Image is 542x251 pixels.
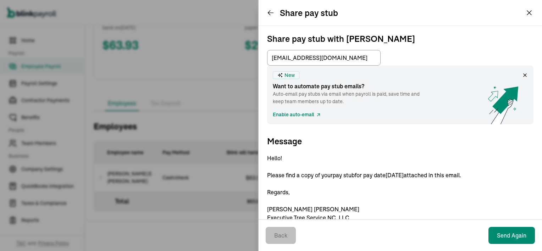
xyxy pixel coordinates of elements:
input: TextInput [267,50,381,66]
h3: Share pay stub with [PERSON_NAME] [267,33,533,44]
h3: Message [267,135,533,147]
button: Back [266,227,296,244]
p: Hello! Please find a copy of your pay stub for pay date [DATE] attached in this email. Regards, [... [267,154,533,222]
button: Send Again [488,227,535,244]
h3: Share pay stub [280,7,338,18]
span: New [284,72,295,79]
span: Want to automate pay stub emails? [273,82,430,90]
a: Enable auto-email [273,111,321,118]
span: Auto-email pay stubs via email when payroll is paid, save time and keep team members up to date. [273,90,430,105]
